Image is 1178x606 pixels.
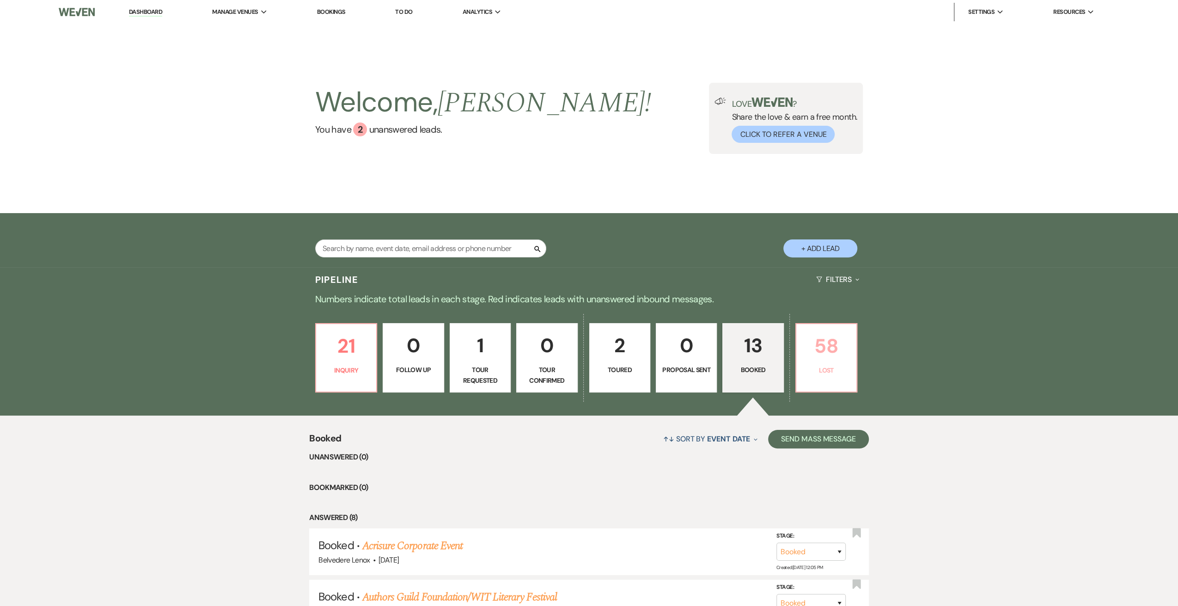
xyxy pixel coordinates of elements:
[802,365,851,375] p: Lost
[353,122,367,136] div: 2
[783,239,857,257] button: + Add Lead
[129,8,162,17] a: Dashboard
[732,126,835,143] button: Click to Refer a Venue
[722,323,783,392] a: 13Booked
[362,589,557,606] a: Authors Guild Foundation/WIT Literary Festival
[776,531,846,541] label: Stage:
[659,427,761,451] button: Sort By Event Date
[728,365,777,375] p: Booked
[463,7,492,17] span: Analytics
[438,82,651,124] span: [PERSON_NAME] !
[776,582,846,593] label: Stage:
[768,430,869,448] button: Send Mass Message
[595,330,644,361] p: 2
[318,589,354,604] span: Booked
[315,83,651,122] h2: Welcome,
[1053,7,1085,17] span: Resources
[318,538,354,552] span: Booked
[968,7,995,17] span: Settings
[714,98,726,105] img: loud-speaker-illustration.svg
[516,323,577,392] a: 0Tour Confirmed
[589,323,650,392] a: 2Toured
[595,365,644,375] p: Toured
[751,98,793,107] img: weven-logo-green.svg
[309,431,341,451] span: Booked
[317,8,346,16] a: Bookings
[389,330,438,361] p: 0
[212,7,258,17] span: Manage Venues
[315,273,359,286] h3: Pipeline
[662,365,711,375] p: Proposal Sent
[309,512,869,524] li: Answered (8)
[707,434,750,444] span: Event Date
[389,365,438,375] p: Follow Up
[726,98,857,143] div: Share the love & earn a free month.
[395,8,412,16] a: To Do
[450,323,511,392] a: 1Tour Requested
[456,330,505,361] p: 1
[322,331,371,361] p: 21
[318,555,370,565] span: Belvedere Lenox
[378,555,399,565] span: [DATE]
[309,482,869,494] li: Bookmarked (0)
[315,122,651,136] a: You have 2 unanswered leads.
[383,323,444,392] a: 0Follow Up
[315,323,377,392] a: 21Inquiry
[663,434,674,444] span: ↑↓
[802,331,851,361] p: 58
[656,323,717,392] a: 0Proposal Sent
[776,564,823,570] span: Created: [DATE] 12:05 PM
[362,538,463,554] a: Acrisure Corporate Event
[795,323,857,392] a: 58Lost
[812,267,863,292] button: Filters
[456,365,505,386] p: Tour Requested
[322,365,371,375] p: Inquiry
[522,330,571,361] p: 0
[732,98,857,108] p: Love ?
[256,292,922,306] p: Numbers indicate total leads in each stage. Red indicates leads with unanswered inbound messages.
[662,330,711,361] p: 0
[728,330,777,361] p: 13
[309,451,869,463] li: Unanswered (0)
[522,365,571,386] p: Tour Confirmed
[59,2,95,22] img: Weven Logo
[315,239,546,257] input: Search by name, event date, email address or phone number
